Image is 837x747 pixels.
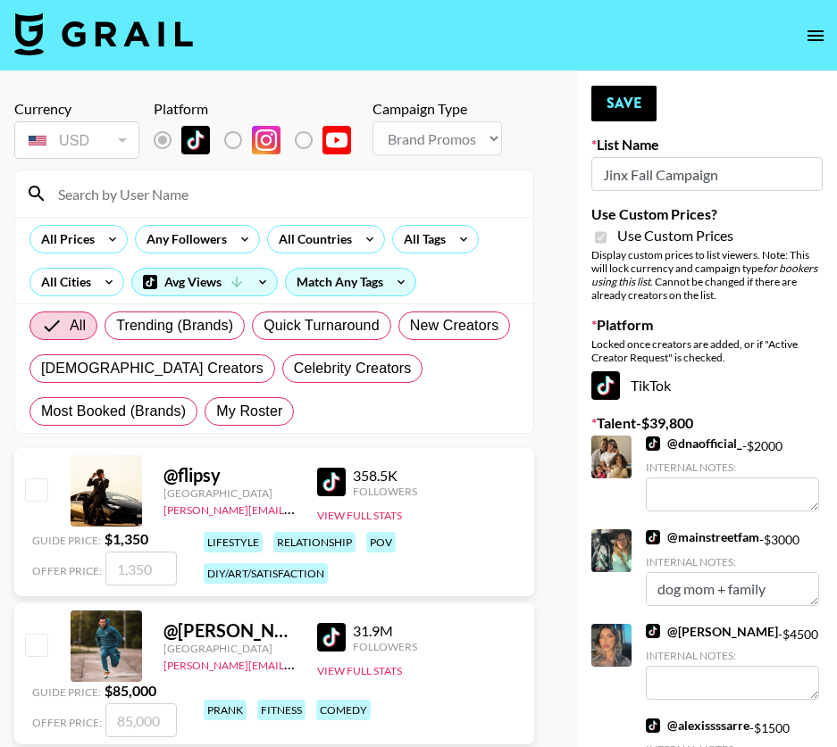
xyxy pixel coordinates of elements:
[591,371,620,400] img: TikTok
[646,436,819,511] div: - $ 2000
[322,126,351,154] img: YouTube
[14,118,139,162] div: Currency is locked to USD
[798,18,833,54] button: open drawer
[32,716,102,729] span: Offer Price:
[41,401,186,422] span: Most Booked (Brands)
[257,700,306,720] div: fitness
[646,718,749,734] a: @alexissssarre
[646,461,819,474] div: Internal Notes:
[286,269,415,295] div: Match Any Tags
[30,226,98,253] div: All Prices
[617,227,733,245] span: Use Custom Prices
[163,486,296,500] div: [GEOGRAPHIC_DATA]
[646,436,660,451] img: TikTok
[264,315,380,336] span: Quick Turnaround
[591,248,823,302] div: Display custom prices to list viewers. Note: This will lock currency and campaign type . Cannot b...
[32,534,101,547] span: Guide Price:
[353,622,417,640] div: 31.9M
[136,226,230,253] div: Any Followers
[163,464,296,486] div: @ flipsy
[366,532,396,552] div: pov
[591,414,823,432] label: Talent - $ 39,800
[646,624,819,700] div: - $ 4500
[14,12,193,55] img: Grail Talent
[353,640,417,653] div: Followers
[154,121,365,159] div: List locked to TikTok.
[317,623,346,652] img: TikTok
[105,703,177,737] input: 85,000
[30,269,95,295] div: All Cities
[591,136,823,154] label: List Name
[646,572,819,606] textarea: dog mom + family content
[216,401,282,422] span: My Roster
[410,315,499,336] span: New Creators
[591,261,817,288] em: for bookers using this list
[273,532,356,552] div: relationship
[163,500,428,517] a: [PERSON_NAME][EMAIL_ADDRESS][DOMAIN_NAME]
[47,179,523,208] input: Search by User Name
[252,126,280,154] img: Instagram
[316,700,371,720] div: comedy
[591,205,823,223] label: Use Custom Prices?
[591,337,823,364] div: Locked once creators are added, or if "Active Creator Request" is checked.
[646,530,660,544] img: TikTok
[70,315,86,336] span: All
[393,226,449,253] div: All Tags
[317,664,402,677] button: View Full Stats
[154,100,365,118] div: Platform
[32,685,101,699] span: Guide Price:
[18,125,136,156] div: USD
[591,86,657,121] button: Save
[105,530,148,547] strong: $ 1,350
[105,552,177,585] input: 1,350
[372,100,502,118] div: Campaign Type
[204,563,328,584] div: diy/art/satisfaction
[32,564,102,577] span: Offer Price:
[132,269,277,295] div: Avg Views
[646,624,660,638] img: TikTok
[646,529,759,545] a: @mainstreetfam
[646,649,819,662] div: Internal Notes:
[116,315,233,336] span: Trending (Brands)
[353,485,417,498] div: Followers
[14,100,139,118] div: Currency
[646,718,660,733] img: TikTok
[204,700,247,720] div: prank
[646,529,819,605] div: - $ 3000
[646,555,819,569] div: Internal Notes:
[591,371,823,400] div: TikTok
[163,619,296,642] div: @ [PERSON_NAME].[PERSON_NAME]
[163,655,428,672] a: [PERSON_NAME][EMAIL_ADDRESS][DOMAIN_NAME]
[317,468,346,496] img: TikTok
[163,642,296,655] div: [GEOGRAPHIC_DATA]
[268,226,356,253] div: All Countries
[591,316,823,334] label: Platform
[181,126,210,154] img: TikTok
[317,509,402,522] button: View Full Stats
[204,532,263,552] div: lifestyle
[646,436,742,452] a: @dnaofficial_
[105,682,156,699] strong: $ 85,000
[294,358,412,379] span: Celebrity Creators
[646,624,778,640] a: @[PERSON_NAME]
[41,358,264,379] span: [DEMOGRAPHIC_DATA] Creators
[353,467,417,485] div: 358.5K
